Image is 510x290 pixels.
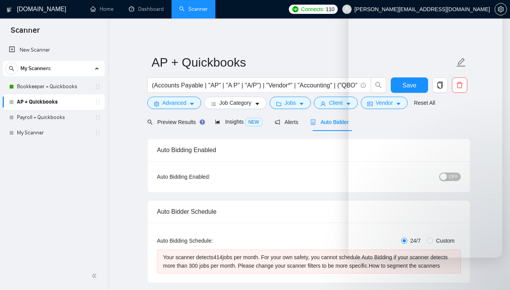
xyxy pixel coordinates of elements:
[6,66,17,71] span: search
[162,99,186,107] span: Advanced
[3,61,105,141] li: My Scanners
[154,101,159,107] span: setting
[95,114,101,121] span: holder
[204,97,266,109] button: barsJob Categorycaret-down
[344,7,350,12] span: user
[255,101,260,107] span: caret-down
[369,263,440,269] a: How to segment the scanners
[346,101,351,107] span: caret-down
[179,6,208,12] a: searchScanner
[7,3,12,16] img: logo
[147,119,203,125] span: Preview Results
[17,110,90,125] a: Payroll + Quickbooks
[157,173,258,181] div: Auto Bidding Enabled:
[157,201,461,223] div: Auto Bidder Schedule
[215,119,220,124] span: area-chart
[329,99,343,107] span: Client
[215,119,262,125] span: Insights
[147,97,201,109] button: settingAdvancedcaret-down
[152,53,455,72] input: Scanner name...
[90,6,113,12] a: homeHome
[157,236,258,245] div: Auto Bidding Schedule:
[292,6,298,12] img: upwork-logo.png
[152,80,357,90] input: Search Freelance Jobs...
[163,253,455,270] div: Your scanner detects 414 jobs per month. For your own safety, you cannot schedule Auto Bidding if...
[348,8,502,258] iframe: Intercom live chat
[310,119,316,125] span: robot
[129,6,164,12] a: dashboardDashboard
[299,101,304,107] span: caret-down
[320,101,326,107] span: user
[95,130,101,136] span: holder
[495,3,507,15] button: setting
[314,97,358,109] button: userClientcaret-down
[20,61,51,76] span: My Scanners
[276,101,282,107] span: folder
[17,79,90,94] a: Bookkeeper + Quickbooks
[270,97,311,109] button: folderJobscaret-down
[275,119,280,125] span: notification
[5,62,18,75] button: search
[199,119,206,126] div: Tooltip anchor
[17,125,90,141] a: My Scanner
[17,94,90,110] a: AP + Quickbooks
[484,264,502,282] iframe: Intercom live chat
[211,101,216,107] span: bars
[92,272,99,280] span: double-left
[3,42,105,58] li: New Scanner
[285,99,296,107] span: Jobs
[275,119,298,125] span: Alerts
[219,99,251,107] span: Job Category
[326,5,334,13] span: 110
[495,6,507,12] a: setting
[147,119,153,125] span: search
[157,139,461,161] div: Auto Bidding Enabled
[189,101,195,107] span: caret-down
[245,118,262,126] span: NEW
[95,84,101,90] span: holder
[95,99,101,105] span: holder
[5,25,46,41] span: Scanner
[310,119,348,125] span: Auto Bidder
[9,42,98,58] a: New Scanner
[301,5,324,13] span: Connects:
